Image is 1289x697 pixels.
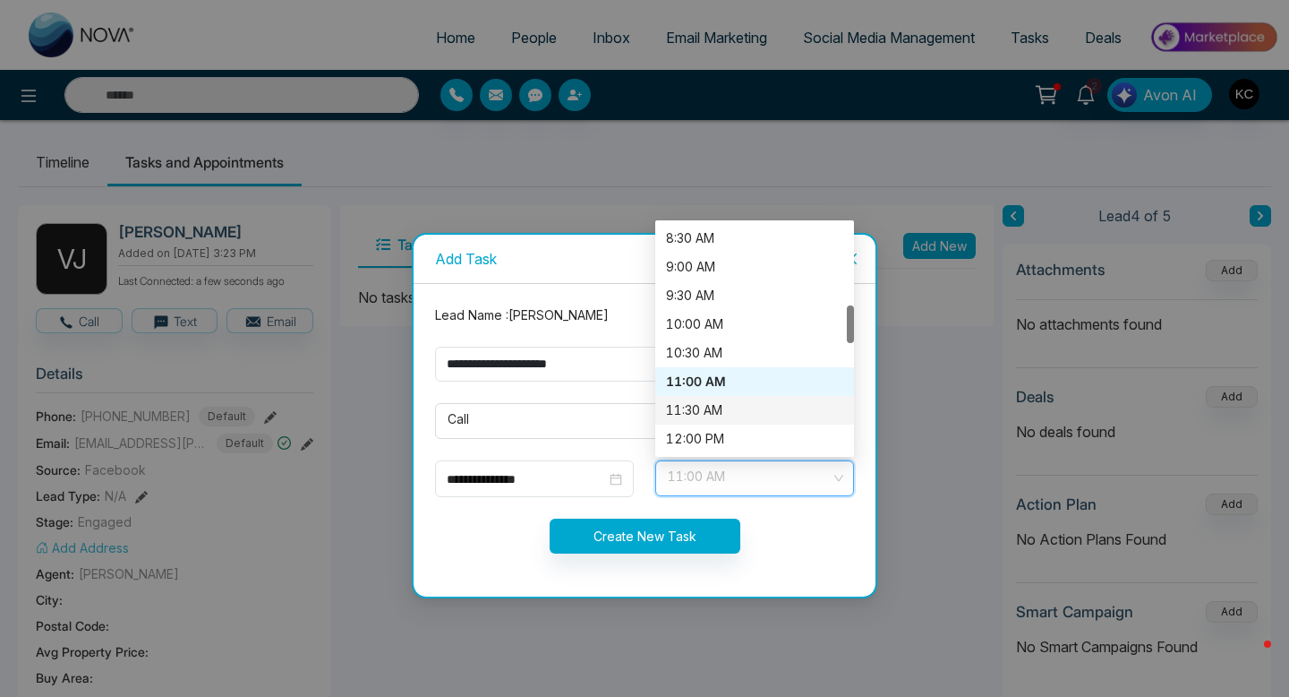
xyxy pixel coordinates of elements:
button: Create New Task [550,519,740,554]
div: 10:00 AM [655,310,854,339]
div: Lead Name : [PERSON_NAME] [424,305,865,325]
div: 11:00 AM [666,372,843,392]
div: 9:00 AM [666,257,843,277]
div: 9:30 AM [655,281,854,310]
span: Call [448,406,841,436]
iframe: Intercom live chat [1228,636,1271,679]
div: 10:30 AM [666,343,843,363]
span: 11:00 AM [668,463,841,494]
div: 11:30 AM [655,396,854,425]
div: Add Task [435,249,854,269]
div: 12:00 PM [655,425,854,453]
div: 12:00 PM [666,429,843,449]
div: 10:30 AM [655,339,854,367]
div: 11:00 AM [655,367,854,396]
div: 9:30 AM [666,286,843,305]
div: 8:30 AM [655,224,854,253]
div: 11:30 AM [666,400,843,420]
div: 9:00 AM [655,253,854,281]
div: 8:30 AM [666,228,843,248]
div: 10:00 AM [666,314,843,334]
